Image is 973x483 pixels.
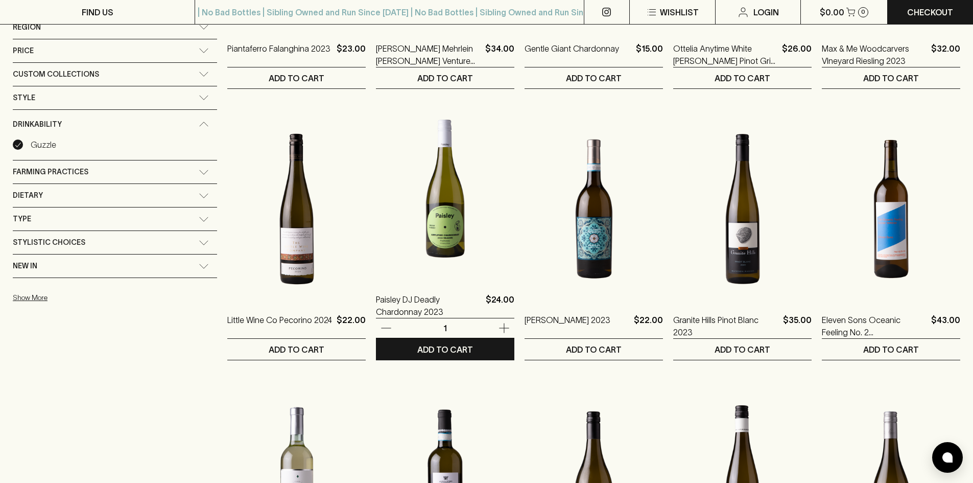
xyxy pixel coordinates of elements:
p: $22.00 [337,314,366,338]
span: Price [13,44,34,57]
span: Custom Collections [13,68,99,81]
span: Style [13,91,35,104]
img: Eleven Sons Oceanic Feeling No. 2 Gruner Vetliner 2023 [822,120,960,298]
div: Custom Collections [13,63,217,86]
span: Dietary [13,189,43,202]
p: ADD TO CART [566,72,622,84]
p: ADD TO CART [269,343,324,356]
p: Wishlist [660,6,699,18]
a: Piantaferro Falanghina 2023 [227,42,330,67]
div: Drinkability [13,110,217,139]
p: ADD TO CART [863,343,919,356]
p: $32.00 [931,42,960,67]
button: ADD TO CART [525,67,663,88]
span: Farming Practices [13,166,88,178]
p: ADD TO CART [417,72,473,84]
p: ADD TO CART [863,72,919,84]
button: ADD TO CART [673,339,812,360]
span: Type [13,213,31,225]
span: Stylistic Choices [13,236,85,249]
p: Checkout [907,6,953,18]
a: Gentle Giant Chardonnay [525,42,619,67]
button: ADD TO CART [822,67,960,88]
div: Price [13,39,217,62]
div: New In [13,255,217,278]
p: $26.00 [782,42,812,67]
p: ADD TO CART [715,72,770,84]
a: Max & Me Woodcarvers VIneyard Riesling 2023 [822,42,927,67]
p: $34.00 [485,42,514,67]
img: Paisley DJ Deadly Chardonnay 2023 [376,99,514,278]
p: 0 [861,9,865,15]
p: $24.00 [486,293,514,318]
a: Granite Hills Pinot Blanc 2023 [673,314,779,338]
a: Little Wine Co Pecorino 2024 [227,314,332,338]
span: Drinkability [13,118,62,131]
div: Region [13,16,217,39]
button: ADD TO CART [673,67,812,88]
p: Guzzle [31,139,56,151]
a: [PERSON_NAME] 2023 [525,314,610,338]
button: ADD TO CART [525,339,663,360]
p: Login [753,6,779,18]
a: Eleven Sons Oceanic Feeling No. 2 [PERSON_NAME] Vetliner 2023 [822,314,927,338]
button: ADD TO CART [227,339,366,360]
p: ADD TO CART [417,343,473,356]
img: Little Wine Co Pecorino 2024 [227,120,366,298]
img: bubble-icon [942,452,953,463]
button: ADD TO CART [227,67,366,88]
button: ADD TO CART [822,339,960,360]
img: Feudo Arancio Inzolia 2023 [525,120,663,298]
p: ADD TO CART [566,343,622,356]
p: ADD TO CART [715,343,770,356]
p: $22.00 [634,314,663,338]
p: $15.00 [636,42,663,67]
p: $23.00 [337,42,366,67]
img: Granite Hills Pinot Blanc 2023 [673,120,812,298]
p: $43.00 [931,314,960,338]
span: Region [13,21,41,34]
a: [PERSON_NAME] Mehrlein [PERSON_NAME] Venture Riesling 2023 [376,42,481,67]
p: FIND US [82,6,113,18]
div: Stylistic Choices [13,231,217,254]
p: ADD TO CART [269,72,324,84]
div: Type [13,208,217,231]
a: Ottelia Anytime White [PERSON_NAME] Pinot Gris Riesling 2024 [673,42,778,67]
span: New In [13,260,37,272]
div: Farming Practices [13,160,217,183]
button: Show More [13,287,147,308]
button: ADD TO CART [376,339,514,360]
button: ADD TO CART [376,67,514,88]
p: 1 [433,323,458,334]
p: $0.00 [820,6,844,18]
a: Paisley DJ Deadly Chardonnay 2023 [376,293,482,318]
div: Style [13,86,217,109]
p: $35.00 [783,314,812,338]
div: Dietary [13,184,217,207]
